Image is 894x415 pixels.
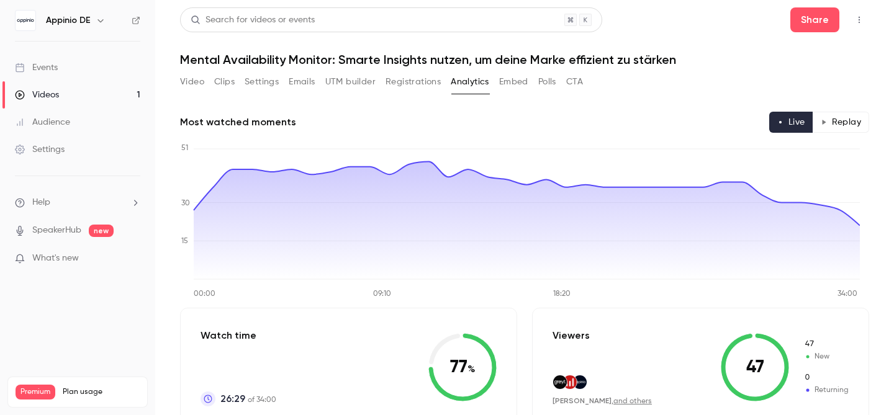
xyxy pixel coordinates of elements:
button: CTA [566,72,583,92]
span: New [804,351,849,362]
span: What's new [32,252,79,265]
img: appinio.com [573,375,587,389]
div: , [553,396,652,406]
span: Returning [804,385,849,396]
span: [PERSON_NAME] [553,396,612,405]
span: 26:29 [220,391,245,406]
button: Polls [538,72,556,92]
img: Appinio DE [16,11,35,30]
div: Audience [15,116,70,128]
div: Events [15,61,58,74]
div: Search for videos or events [191,14,315,27]
span: Help [32,196,50,209]
tspan: 09:10 [373,290,391,298]
button: Embed [499,72,528,92]
tspan: 00:00 [194,290,215,298]
button: Video [180,72,204,92]
button: Replay [813,112,869,133]
div: Settings [15,143,65,156]
button: Clips [214,72,235,92]
a: SpeakerHub [32,224,81,237]
tspan: 18:20 [553,290,571,298]
img: sevdesk.de [563,375,577,389]
span: Plan usage [63,387,140,397]
button: Registrations [386,72,441,92]
p: Watch time [201,328,276,343]
span: new [89,225,114,237]
tspan: 15 [181,238,188,245]
span: Returning [804,372,849,383]
tspan: 34:00 [838,290,857,298]
button: Top Bar Actions [849,10,869,30]
tspan: 51 [181,145,188,152]
h2: Most watched moments [180,115,296,130]
button: UTM builder [325,72,376,92]
span: New [804,339,849,350]
a: and others [613,398,652,405]
p: Viewers [553,328,590,343]
p: of 34:00 [220,391,276,406]
button: Live [769,112,813,133]
li: help-dropdown-opener [15,196,140,209]
img: greyt.de [553,375,567,389]
h1: Mental Availability Monitor: Smarte Insights nutzen, um deine Marke effizient zu stärken [180,52,869,67]
button: Share [790,7,839,32]
button: Emails [289,72,315,92]
button: Settings [245,72,279,92]
h6: Appinio DE [46,14,91,27]
button: Analytics [451,72,489,92]
tspan: 30 [181,200,190,207]
span: Premium [16,385,55,399]
div: Videos [15,89,59,101]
